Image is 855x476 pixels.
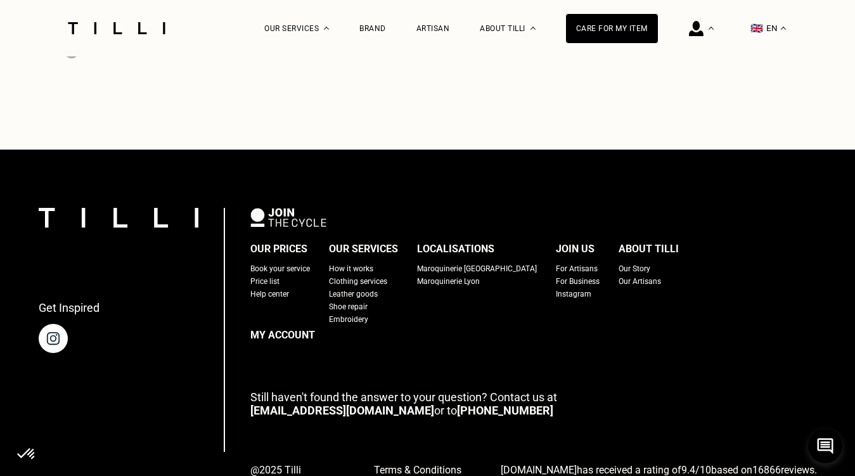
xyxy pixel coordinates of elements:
img: Dropdown menu [324,27,329,30]
div: About Tilli [619,240,679,259]
a: Shoe repair [329,300,368,313]
img: logo Tilli [39,208,198,228]
a: [EMAIL_ADDRESS][DOMAIN_NAME] [250,404,434,417]
a: Artisan [416,24,450,33]
div: Join us [556,240,595,259]
a: Instagram [556,288,591,300]
div: Our Prices [250,240,307,259]
span: Still haven't found the answer to your question? Contact us at [250,390,557,404]
a: How it works [329,262,373,275]
img: Dropdown menu [709,27,714,30]
img: menu déroulant [781,27,786,30]
p: or to [250,390,817,417]
img: Tilli seamstress service logo [63,22,170,34]
a: Our Story [619,262,650,275]
span: [DOMAIN_NAME] [501,464,577,476]
a: Brand [359,24,386,33]
a: Embroidery [329,313,368,326]
span: 🇬🇧 [750,22,763,34]
span: / [681,464,711,476]
a: Maroquinerie Lyon [417,275,480,288]
div: Our Services [329,240,398,259]
span: has received a rating of based on reviews. [501,464,817,476]
img: login icon [689,21,704,36]
a: [PHONE_NUMBER] [457,404,553,417]
a: Leather goods [329,288,378,300]
img: Instagram page of Tilli, an at-home alteration service [39,324,68,353]
img: logo Join The Cycle [250,208,326,227]
a: Help center [250,288,289,300]
a: My Account [250,326,817,345]
span: 9.4 [681,464,695,476]
p: Get Inspired [39,301,100,314]
span: Terms & Conditions [374,464,461,476]
a: For Artisans [556,262,598,275]
a: Maroquinerie [GEOGRAPHIC_DATA] [417,262,537,275]
a: Clothing services [329,275,387,288]
a: For Business [556,275,600,288]
img: About dropdown menu [530,27,536,30]
a: Book your service [250,262,310,275]
a: Care for my item [566,14,658,43]
span: @2025 Tilli [250,464,336,476]
a: Price list [250,275,280,288]
a: Our Artisans [619,275,661,288]
span: 10 [700,464,711,476]
span: 16866 [752,464,781,476]
a: Terms & Conditions [374,463,463,476]
div: Localisations [417,240,494,259]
